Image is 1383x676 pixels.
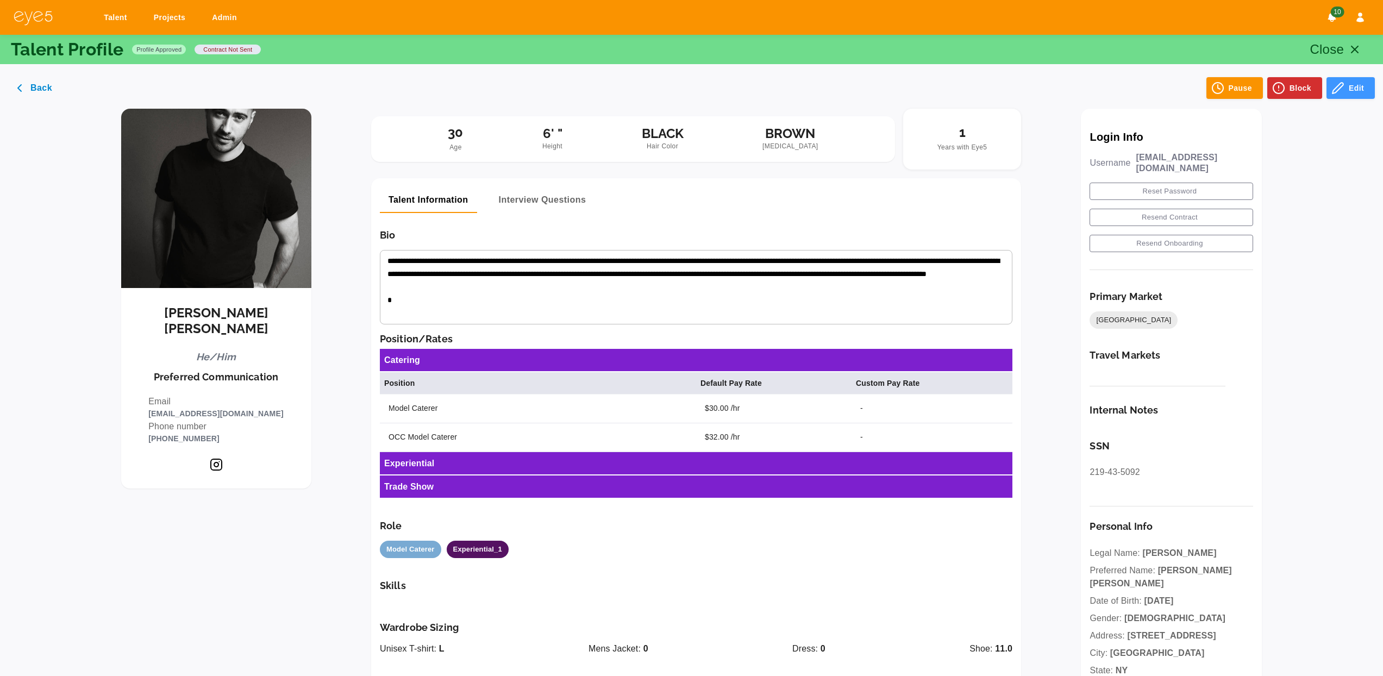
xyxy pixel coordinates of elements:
[1310,40,1344,59] p: Close
[1090,629,1253,642] p: Address:
[148,408,283,420] p: [EMAIL_ADDRESS][DOMAIN_NAME]
[11,41,123,58] p: Talent Profile
[439,644,445,653] span: L
[937,143,987,151] span: Years with Eye5
[448,125,463,141] h5: 30
[542,126,562,142] h5: 6' "
[380,580,1012,592] h6: Skills
[380,372,696,395] th: Position
[196,351,236,363] h6: He/Him
[490,187,595,213] button: Interview Questions
[1090,564,1253,590] p: Preferred Name:
[642,141,684,152] span: Hair Color
[1090,235,1253,252] button: Resend Onboarding
[380,622,1012,634] h6: Wardrobe Sizing
[380,394,696,423] td: Model Caterer
[384,456,435,470] h6: Experiential
[542,141,562,152] span: Height
[589,642,648,655] p: Mens Jacket:
[147,8,196,28] a: Projects
[1303,36,1373,62] button: Close
[1090,466,1253,479] p: 219-43-5092
[384,353,420,367] h6: Catering
[995,644,1012,653] span: 11.0
[1090,158,1130,168] p: Username
[1090,647,1253,660] p: City:
[1090,547,1253,560] p: Legal Name:
[134,305,298,337] h5: [PERSON_NAME] [PERSON_NAME]
[1090,440,1253,452] h6: SSN
[969,642,1012,655] p: Shoe:
[1206,77,1263,99] button: Pause
[1090,130,1253,143] p: Login Info
[384,480,434,493] h6: Trade Show
[447,544,509,555] span: Experiential_1
[852,423,1012,452] td: -
[1090,566,1231,588] span: [PERSON_NAME] [PERSON_NAME]
[642,126,684,142] h5: BLACK
[121,109,311,288] img: Dario Ladani Sanchez
[762,126,818,142] h5: BROWN
[1127,631,1216,640] span: [STREET_ADDRESS]
[1090,183,1253,200] button: Reset Password
[1090,404,1253,416] h6: Internal Notes
[1116,666,1128,675] span: NY
[821,644,825,653] span: 0
[1090,315,1178,326] span: [GEOGRAPHIC_DATA]
[696,423,852,452] td: $32.00 /hr
[852,394,1012,423] td: -
[792,642,825,655] p: Dress:
[643,644,648,653] span: 0
[1322,8,1342,27] button: Notifications
[1267,77,1322,99] button: Block
[1136,152,1254,174] p: [EMAIL_ADDRESS][DOMAIN_NAME]
[696,372,852,395] th: Default Pay Rate
[132,45,186,54] span: Profile Approved
[148,433,283,445] p: [PHONE_NUMBER]
[1090,291,1162,303] h6: Primary Market
[154,371,278,383] h6: Preferred Communication
[1330,7,1344,17] span: 10
[1090,612,1253,625] p: Gender:
[696,394,852,423] td: $30.00 /hr
[937,125,987,141] h5: 1
[380,520,1012,532] h6: Role
[1090,594,1253,608] p: Date of Birth:
[1090,521,1253,533] h6: Personal Info
[1090,349,1160,361] h6: Travel Markets
[205,8,248,28] a: Admin
[380,423,696,452] td: OCC Model Caterer
[199,45,256,54] span: contract not sent
[380,229,1012,241] h6: Bio
[1124,614,1225,623] span: [DEMOGRAPHIC_DATA]
[380,187,477,213] button: Talent Information
[380,544,441,555] span: Model Caterer
[148,395,283,408] p: Email
[1142,548,1216,558] span: [PERSON_NAME]
[762,141,818,152] span: [MEDICAL_DATA]
[148,420,283,433] p: Phone number
[8,77,63,99] button: Back
[1144,596,1174,605] span: [DATE]
[380,642,445,655] p: Unisex T-shirt:
[97,8,138,28] a: Talent
[1326,77,1375,99] button: Edit
[852,372,1012,395] th: Custom Pay Rate
[1090,209,1253,226] button: Resend Contract
[13,10,53,26] img: eye5
[380,333,1012,345] h6: Position/Rates
[1110,648,1205,658] span: [GEOGRAPHIC_DATA]
[449,143,462,151] span: Age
